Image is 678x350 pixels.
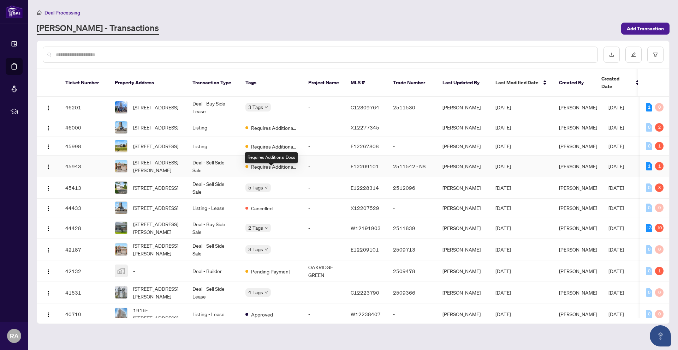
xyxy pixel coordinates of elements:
span: [DATE] [495,289,511,296]
td: - [303,239,345,260]
td: - [387,137,437,156]
span: Requires Additional Docs [251,143,297,150]
img: thumbnail-img [115,140,127,152]
span: down [264,186,268,189]
td: 46201 [60,97,109,118]
img: thumbnail-img [115,121,127,133]
td: Listing [187,137,240,156]
span: [DATE] [608,143,624,149]
td: - [303,97,345,118]
span: [STREET_ADDRESS] [133,184,178,192]
span: Cancelled [251,204,273,212]
span: [DATE] [495,124,511,131]
span: E12267808 [351,143,379,149]
button: download [603,47,620,63]
img: Logo [46,206,51,211]
span: [PERSON_NAME] [559,205,597,211]
span: [DATE] [495,205,511,211]
span: [STREET_ADDRESS][PERSON_NAME] [133,285,181,300]
td: OAKRIDGE GREEN [303,260,345,282]
span: [STREET_ADDRESS] [133,142,178,150]
span: [DATE] [495,163,511,169]
span: [STREET_ADDRESS] [133,123,178,131]
span: [DATE] [608,289,624,296]
button: Logo [43,161,54,172]
button: Add Transaction [621,23,670,35]
img: Logo [46,312,51,318]
span: E12209101 [351,163,379,169]
td: - [387,118,437,137]
span: edit [631,52,636,57]
div: 10 [655,224,664,232]
span: [DATE] [608,104,624,110]
span: [STREET_ADDRESS][PERSON_NAME] [133,158,181,174]
img: Logo [46,226,51,231]
span: down [264,105,268,109]
img: Logo [46,125,51,131]
td: Listing - Lease [187,199,240,217]
span: Add Transaction [627,23,664,34]
img: thumbnail-img [115,182,127,194]
span: X12207529 [351,205,379,211]
span: filter [653,52,658,57]
button: Logo [43,122,54,133]
a: [PERSON_NAME] - Transactions [37,22,159,35]
td: - [303,177,345,199]
td: Deal - Sell Side Lease [187,282,240,303]
div: Requires Additional Docs [245,152,298,163]
button: Logo [43,244,54,255]
td: 44428 [60,217,109,239]
img: thumbnail-img [115,265,127,277]
span: [PERSON_NAME] [559,246,597,253]
span: [DATE] [608,268,624,274]
button: Logo [43,265,54,277]
td: - [387,199,437,217]
td: [PERSON_NAME] [437,239,490,260]
span: down [264,226,268,230]
div: 0 [646,142,652,150]
td: [PERSON_NAME] [437,282,490,303]
div: 0 [655,288,664,297]
td: 2509366 [387,282,437,303]
td: [PERSON_NAME] [437,118,490,137]
td: 45943 [60,156,109,177]
span: 3 Tags [248,245,263,253]
span: [DATE] [495,104,511,110]
td: Deal - Sell Side Sale [187,239,240,260]
span: Pending Payment [251,267,290,275]
span: 2 Tags [248,224,263,232]
div: 1 [655,142,664,150]
div: 0 [646,183,652,192]
th: Project Name [303,69,345,97]
img: Logo [46,144,51,150]
img: thumbnail-img [115,160,127,172]
span: [STREET_ADDRESS][PERSON_NAME] [133,242,181,257]
span: [PERSON_NAME] [559,104,597,110]
button: Logo [43,308,54,320]
td: Deal - Sell Side Sale [187,177,240,199]
div: 1 [646,162,652,170]
td: 45413 [60,177,109,199]
img: Logo [46,269,51,274]
td: Deal - Builder [187,260,240,282]
span: C12223790 [351,289,379,296]
span: home [37,10,42,15]
th: Last Modified Date [490,69,553,97]
div: 0 [646,310,652,318]
span: [PERSON_NAME] [559,185,597,191]
button: Logo [43,222,54,234]
td: - [303,303,345,325]
span: [DATE] [495,185,511,191]
span: [DATE] [495,311,511,317]
td: - [303,199,345,217]
div: 0 [646,245,652,254]
span: W12191903 [351,225,381,231]
span: [DATE] [608,205,624,211]
td: - [303,156,345,177]
div: 13 [646,224,652,232]
td: 44433 [60,199,109,217]
td: Deal - Buy Side Sale [187,217,240,239]
span: Deal Processing [44,10,80,16]
img: Logo [46,164,51,170]
td: 2512096 [387,177,437,199]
